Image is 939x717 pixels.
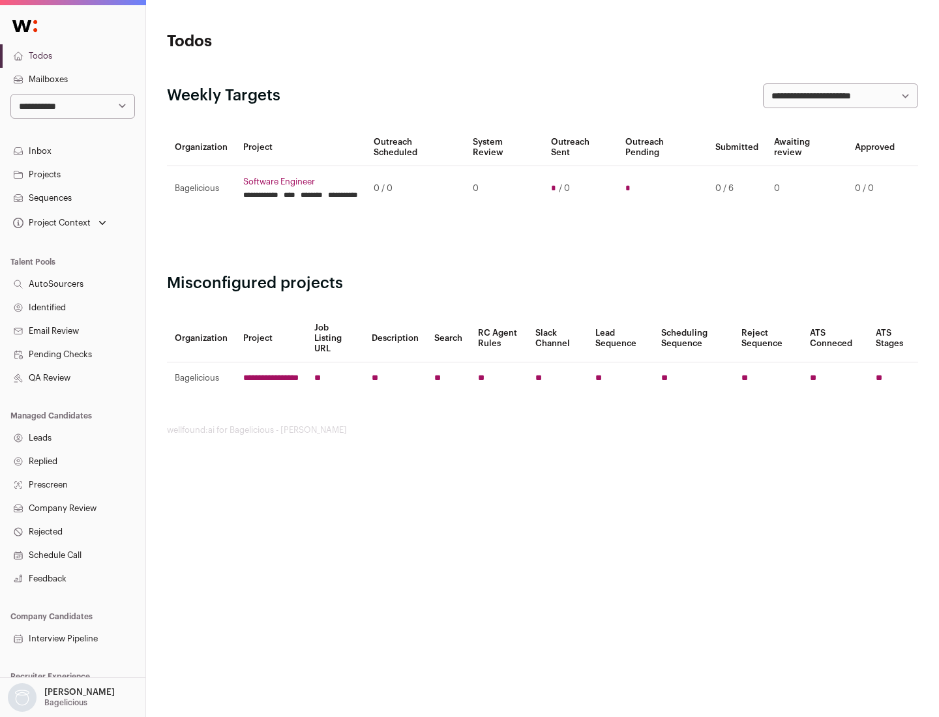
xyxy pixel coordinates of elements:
[618,129,707,166] th: Outreach Pending
[868,315,918,362] th: ATS Stages
[465,166,543,211] td: 0
[734,315,803,362] th: Reject Sequence
[235,315,306,362] th: Project
[167,273,918,294] h2: Misconfigured projects
[44,697,87,708] p: Bagelicious
[847,166,902,211] td: 0 / 0
[366,166,465,211] td: 0 / 0
[543,129,618,166] th: Outreach Sent
[559,183,570,194] span: / 0
[588,315,653,362] th: Lead Sequence
[708,166,766,211] td: 0 / 6
[364,315,426,362] th: Description
[766,166,847,211] td: 0
[465,129,543,166] th: System Review
[528,315,588,362] th: Slack Channel
[5,683,117,712] button: Open dropdown
[167,31,417,52] h1: Todos
[10,218,91,228] div: Project Context
[167,166,235,211] td: Bagelicious
[306,315,364,362] th: Job Listing URL
[8,683,37,712] img: nopic.png
[426,315,470,362] th: Search
[44,687,115,697] p: [PERSON_NAME]
[708,129,766,166] th: Submitted
[470,315,527,362] th: RC Agent Rules
[167,425,918,435] footer: wellfound:ai for Bagelicious - [PERSON_NAME]
[167,362,235,394] td: Bagelicious
[653,315,734,362] th: Scheduling Sequence
[10,214,109,232] button: Open dropdown
[366,129,465,166] th: Outreach Scheduled
[235,129,366,166] th: Project
[802,315,867,362] th: ATS Conneced
[243,177,358,187] a: Software Engineer
[766,129,847,166] th: Awaiting review
[167,129,235,166] th: Organization
[167,315,235,362] th: Organization
[167,85,280,106] h2: Weekly Targets
[5,13,44,39] img: Wellfound
[847,129,902,166] th: Approved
